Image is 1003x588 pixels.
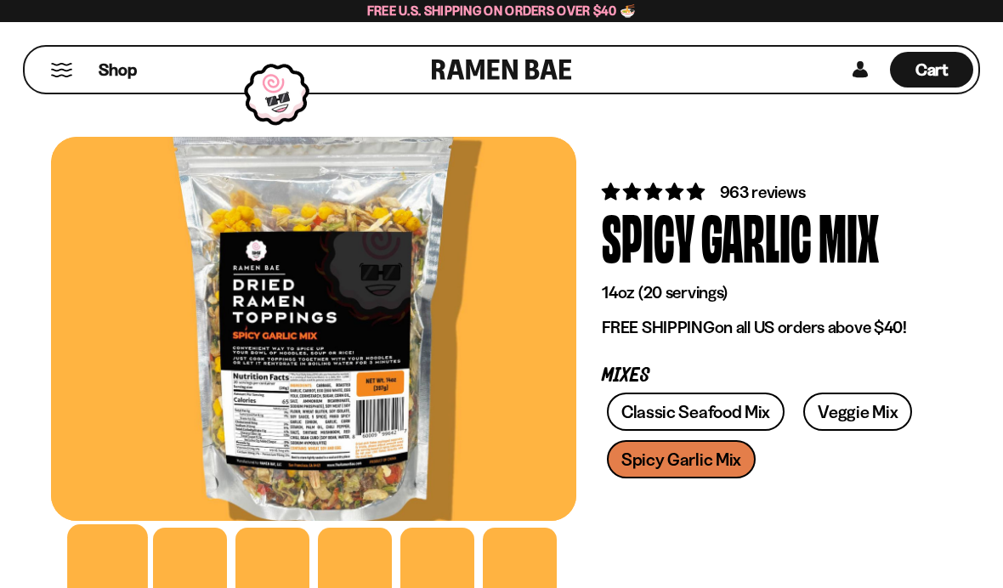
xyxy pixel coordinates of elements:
[602,282,926,303] p: 14oz (20 servings)
[915,59,949,80] span: Cart
[602,317,926,338] p: on all US orders above $40!
[602,181,708,202] span: 4.75 stars
[701,204,812,268] div: Garlic
[819,204,879,268] div: Mix
[602,317,714,337] strong: FREE SHIPPING
[602,204,694,268] div: Spicy
[50,63,73,77] button: Mobile Menu Trigger
[99,52,137,88] a: Shop
[890,47,973,93] div: Cart
[803,393,912,431] a: Veggie Mix
[367,3,637,19] span: Free U.S. Shipping on Orders over $40 🍜
[607,393,785,431] a: Classic Seafood Mix
[99,59,137,82] span: Shop
[720,182,806,202] span: 963 reviews
[602,368,926,384] p: Mixes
